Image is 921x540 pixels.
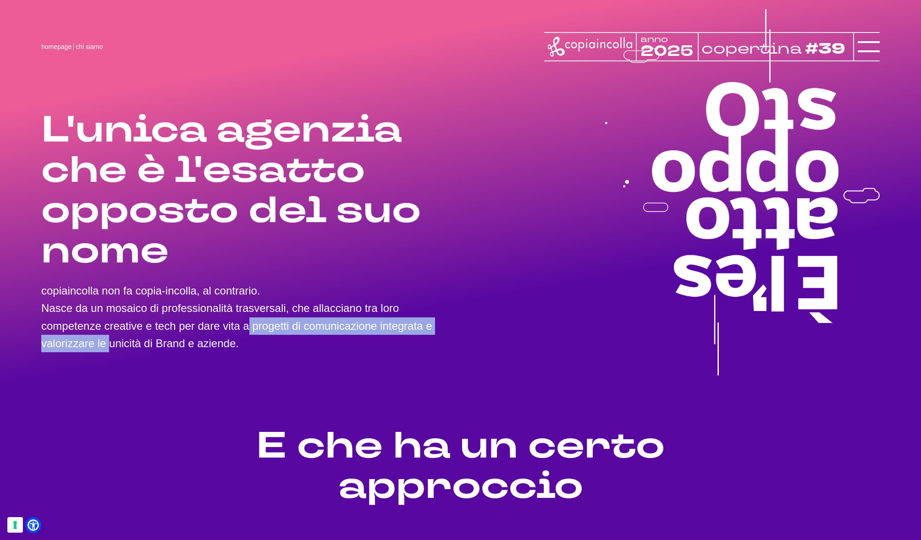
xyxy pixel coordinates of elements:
tspan: copertina [702,38,804,58]
button: Le tue preferenze relative al consenso per le tecnologie di tracciamento [7,517,23,533]
tspan: 2025 [640,41,693,61]
tspan: #39 [807,38,849,60]
span: chi siamo [76,43,103,50]
h1: L'unica agenzia che è l'esatto opposto del suo nome [41,110,461,271]
h2: E che ha un certo approccio [41,426,880,507]
p: copiaincolla non fa copia-incolla, al contrario. Nasce da un mosaico di professionalità trasversa... [41,282,461,353]
img: copiaincolla è l'esatto opposto [605,9,880,376]
tspan: anno [640,33,668,45]
a: homepage [41,43,72,50]
a: Open Accessibility Menu [28,519,39,531]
